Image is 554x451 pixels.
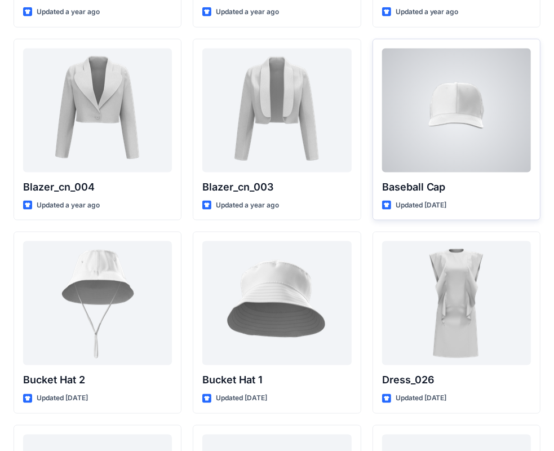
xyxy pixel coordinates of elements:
[382,48,531,173] a: Baseball Cap
[216,6,279,18] p: Updated a year ago
[382,372,531,388] p: Dress_026
[23,241,172,365] a: Bucket Hat 2
[37,6,100,18] p: Updated a year ago
[396,200,447,211] p: Updated [DATE]
[382,179,531,195] p: Baseball Cap
[382,241,531,365] a: Dress_026
[202,48,351,173] a: Blazer_cn_003
[396,6,459,18] p: Updated a year ago
[202,372,351,388] p: Bucket Hat 1
[202,241,351,365] a: Bucket Hat 1
[202,179,351,195] p: Blazer_cn_003
[216,392,267,404] p: Updated [DATE]
[37,392,88,404] p: Updated [DATE]
[216,200,279,211] p: Updated a year ago
[23,179,172,195] p: Blazer_cn_004
[23,48,172,173] a: Blazer_cn_004
[37,200,100,211] p: Updated a year ago
[23,372,172,388] p: Bucket Hat 2
[396,392,447,404] p: Updated [DATE]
